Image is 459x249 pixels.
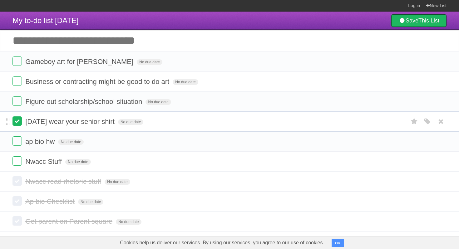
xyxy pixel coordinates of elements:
label: Done [12,136,22,146]
span: Figure out scholarship/school situation [25,98,144,105]
span: ap bio hw [25,138,56,145]
span: No due date [65,159,91,165]
label: Done [12,76,22,86]
span: Nwacc read rhetoric stuff [25,178,103,185]
span: Cookies help us deliver our services. By using our services, you agree to our use of cookies. [114,237,330,249]
label: Done [12,156,22,166]
span: No due date [173,79,198,85]
span: No due date [78,199,103,205]
label: Done [12,176,22,186]
span: No due date [137,59,162,65]
span: No due date [105,179,130,185]
span: No due date [118,119,143,125]
button: OK [332,239,344,247]
span: No due date [116,219,141,225]
span: Get parent on Parent square [25,217,114,225]
span: Nwacc Stuff [25,158,63,165]
label: Star task [408,116,420,127]
a: SaveThis List [391,14,447,27]
span: Business or contracting might be good to do art [25,78,171,85]
label: Done [12,56,22,66]
label: Done [12,196,22,206]
label: Done [12,96,22,106]
span: No due date [58,139,83,145]
b: This List [418,17,439,24]
span: My to-do list [DATE] [12,16,79,25]
label: Done [12,116,22,126]
span: Ap bio Checklist [25,198,76,205]
span: [DATE] wear your senior shirt [25,118,116,125]
span: No due date [146,99,171,105]
span: Gameboy art for [PERSON_NAME] [25,58,135,66]
label: Done [12,216,22,226]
